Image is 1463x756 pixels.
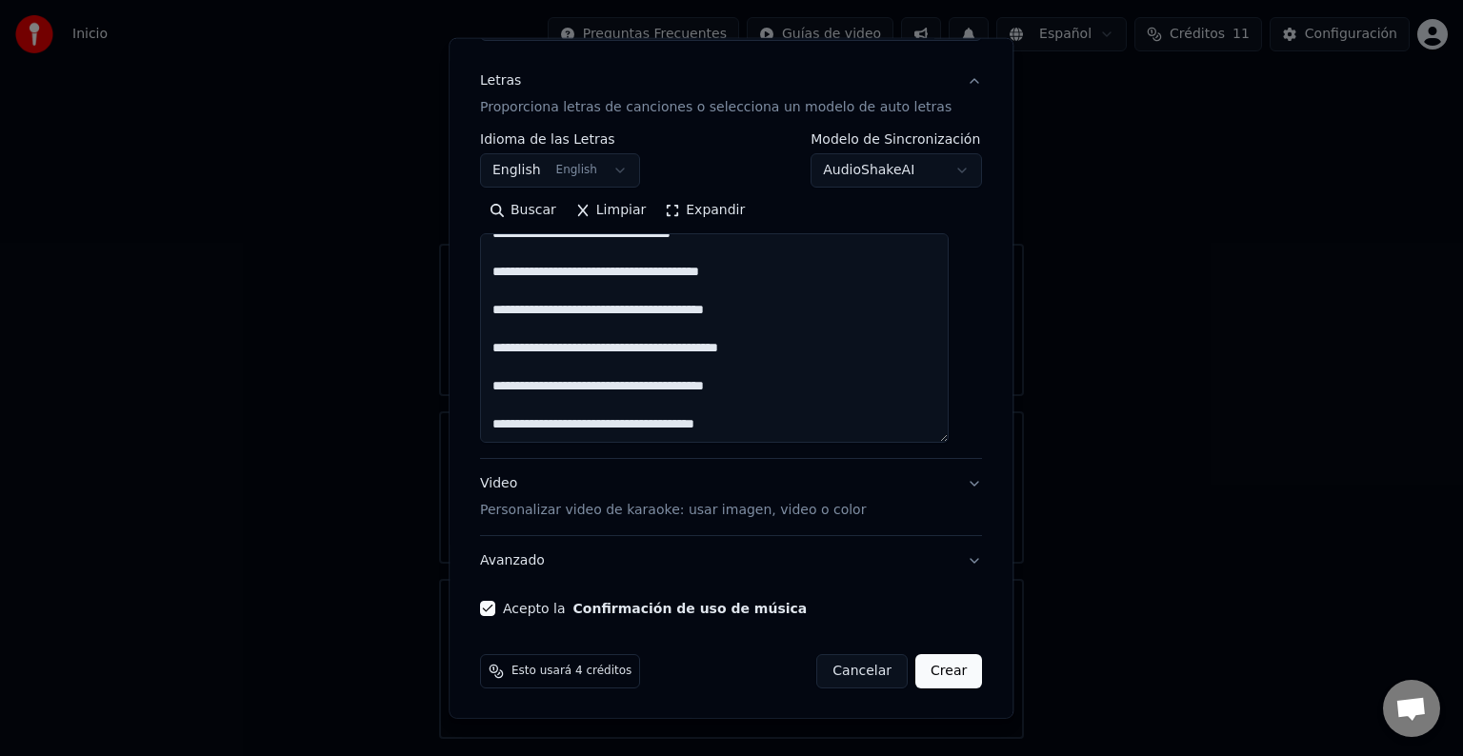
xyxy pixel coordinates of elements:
span: Esto usará 4 créditos [511,664,631,679]
button: Acepto la [573,602,808,615]
button: Buscar [480,195,566,226]
p: Proporciona letras de canciones o selecciona un modelo de auto letras [480,98,952,117]
button: Expandir [656,195,755,226]
div: LetrasProporciona letras de canciones o selecciona un modelo de auto letras [480,132,982,458]
button: Cancelar [817,654,909,688]
button: Avanzado [480,536,982,586]
button: Crear [915,654,982,688]
p: Personalizar video de karaoke: usar imagen, video o color [480,501,866,520]
label: Acepto la [503,602,807,615]
div: Letras [480,71,521,90]
label: Modelo de Sincronización [812,132,983,146]
button: VideoPersonalizar video de karaoke: usar imagen, video o color [480,459,982,535]
div: Video [480,474,866,520]
button: Limpiar [566,195,655,226]
button: LetrasProporciona letras de canciones o selecciona un modelo de auto letras [480,56,982,132]
label: Idioma de las Letras [480,132,640,146]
